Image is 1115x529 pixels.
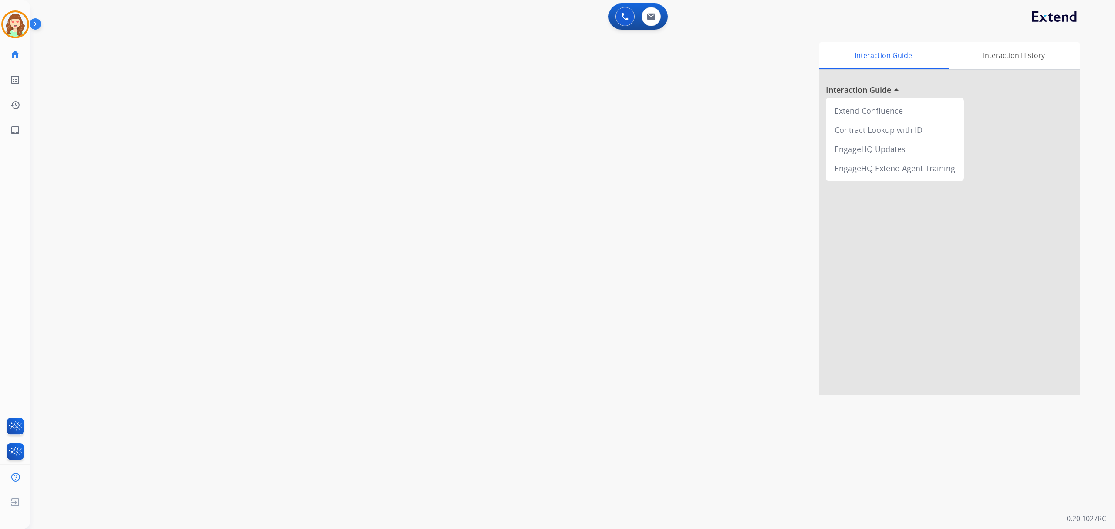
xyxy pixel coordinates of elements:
[829,159,960,178] div: EngageHQ Extend Agent Training
[829,139,960,159] div: EngageHQ Updates
[829,101,960,120] div: Extend Confluence
[3,12,27,37] img: avatar
[947,42,1080,69] div: Interaction History
[10,125,20,136] mat-icon: inbox
[10,75,20,85] mat-icon: list_alt
[10,100,20,110] mat-icon: history
[829,120,960,139] div: Contract Lookup with ID
[10,49,20,60] mat-icon: home
[1067,513,1106,524] p: 0.20.1027RC
[819,42,947,69] div: Interaction Guide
